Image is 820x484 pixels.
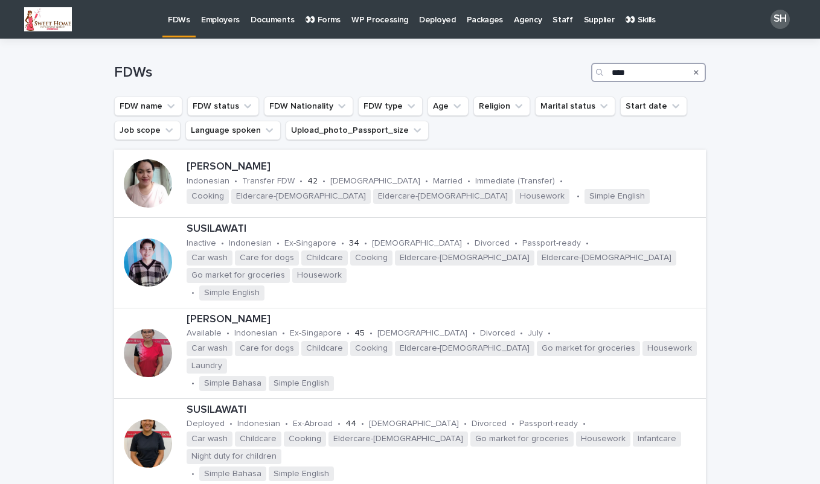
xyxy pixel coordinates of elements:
p: Ex-Singapore [284,238,336,249]
span: Night duty for children [187,449,281,464]
button: FDW status [187,97,259,116]
p: Available [187,328,222,339]
button: Language spoken [185,121,281,140]
span: Housework [292,268,347,283]
p: [DEMOGRAPHIC_DATA] [369,419,459,429]
span: Simple Bahasa [199,466,266,482]
p: • [548,328,551,339]
p: Indonesian [187,176,229,186]
p: SUSILAWATI [187,404,701,417]
span: Go market for groceries [470,431,574,447]
p: • [583,419,586,429]
div: SH [770,10,790,29]
span: Housework [515,189,569,204]
p: • [472,328,475,339]
p: • [586,238,589,249]
span: Housework [642,341,697,356]
p: SUSILAWATI [187,223,701,236]
p: • [520,328,523,339]
button: FDW Nationality [264,97,353,116]
p: • [191,288,194,298]
p: Divorced [472,419,507,429]
p: • [364,238,367,249]
p: 34 [349,238,359,249]
p: Indonesian [237,419,280,429]
p: • [347,328,350,339]
span: Cooking [350,250,392,266]
p: • [577,191,580,202]
span: Cooking [284,431,326,447]
p: • [464,419,467,429]
p: Married [433,176,463,186]
h1: FDWs [114,64,586,81]
span: Eldercare-[DEMOGRAPHIC_DATA] [537,250,676,266]
p: Immediate (Transfer) [475,176,555,186]
a: [PERSON_NAME]Indonesian•Transfer FDW•42•[DEMOGRAPHIC_DATA]•Married•Immediate (Transfer)•CookingEl... [114,150,706,218]
button: FDW name [114,97,182,116]
span: Simple Bahasa [199,376,266,391]
span: Infantcare [633,431,681,447]
p: • [285,419,288,429]
p: Passport-ready [519,419,578,429]
p: Divorced [480,328,515,339]
span: Car wash [187,341,232,356]
p: • [425,176,428,186]
p: • [221,238,224,249]
span: Cooking [350,341,392,356]
span: Go market for groceries [187,268,290,283]
p: • [229,419,232,429]
p: [DEMOGRAPHIC_DATA] [330,176,420,186]
p: Deployed [187,419,225,429]
span: Childcare [301,341,348,356]
span: Simple English [269,376,334,391]
p: • [282,328,285,339]
span: Care for dogs [235,341,299,356]
p: • [226,328,229,339]
span: Eldercare-[DEMOGRAPHIC_DATA] [328,431,468,447]
p: 42 [307,176,318,186]
span: Care for dogs [235,250,299,266]
p: Divorced [475,238,510,249]
a: [PERSON_NAME]Available•Indonesian•Ex-Singapore•45•[DEMOGRAPHIC_DATA]•Divorced•July•Car washCare f... [114,308,706,399]
button: Job scope [114,121,181,140]
a: SUSILAWATIInactive•Indonesian•Ex-Singapore•34•[DEMOGRAPHIC_DATA]•Divorced•Passport-ready•Car wash... [114,218,706,308]
p: [PERSON_NAME] [187,313,701,326]
span: Housework [576,431,630,447]
span: Go market for groceries [537,341,640,356]
span: Simple English [199,285,264,301]
p: • [341,238,344,249]
span: Eldercare-[DEMOGRAPHIC_DATA] [395,341,534,356]
button: Religion [473,97,530,116]
p: • [299,176,303,186]
span: Simple English [585,189,650,204]
p: [DEMOGRAPHIC_DATA] [377,328,467,339]
p: 44 [345,419,356,429]
span: Laundry [187,358,227,374]
p: 45 [354,328,365,339]
span: Car wash [187,431,232,447]
input: Search [591,63,706,82]
span: Eldercare-[DEMOGRAPHIC_DATA] [231,189,371,204]
span: Childcare [301,250,348,266]
p: • [467,176,470,186]
span: Childcare [235,431,281,447]
button: Marital status [535,97,615,116]
p: Transfer FDW [242,176,295,186]
p: • [370,328,373,339]
p: [PERSON_NAME] [187,161,701,174]
button: Upload_photo_Passport_size [286,121,429,140]
button: Age [428,97,469,116]
span: Car wash [187,250,232,266]
p: Inactive [187,238,216,249]
p: • [511,419,514,429]
p: Indonesian [229,238,272,249]
p: • [338,419,341,429]
p: [DEMOGRAPHIC_DATA] [372,238,462,249]
button: Start date [620,97,687,116]
p: July [528,328,543,339]
span: Simple English [269,466,334,482]
p: • [560,176,563,186]
span: Eldercare-[DEMOGRAPHIC_DATA] [395,250,534,266]
p: • [191,469,194,479]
